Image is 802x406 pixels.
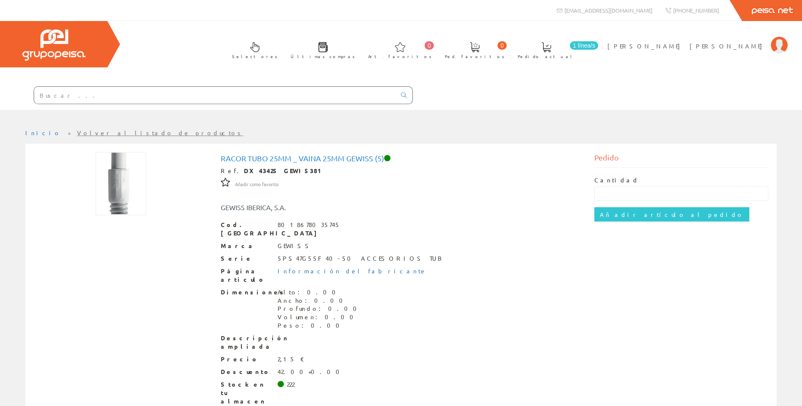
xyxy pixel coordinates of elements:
a: Selectores [224,35,282,64]
span: Marca [221,242,271,250]
div: Pedido [594,152,769,168]
div: 42.00+0.00 [278,368,345,376]
span: [PERSON_NAME] [PERSON_NAME] [607,42,767,50]
div: Ancho: 0.00 [278,296,362,305]
span: Descripción ampliada [221,334,271,351]
div: 5PS47G55F 40-50 ACCESORIOS TUB [278,254,444,263]
span: 1 línea/s [570,41,598,50]
a: Información del fabricante [278,267,427,275]
h1: Racor Tubo 25mm _ Vaina 25mm Gewiss (5) [221,154,582,163]
span: Selectores [232,52,278,61]
div: Ref. [221,167,582,175]
div: Peso: 0.00 [278,321,362,330]
input: Buscar ... [34,87,396,104]
div: 8018678035745 [278,221,340,229]
label: Cantidad [594,176,639,184]
img: Grupo Peisa [22,29,86,61]
a: 1 línea/s Pedido actual [509,35,600,64]
span: Stock en tu almacen [221,380,271,406]
span: Serie [221,254,271,263]
div: Alto: 0.00 [278,288,362,296]
div: GEWISS IBERICA, S.A. [214,203,432,212]
span: 0 [425,41,434,50]
span: 0 [497,41,507,50]
a: Inicio [25,129,61,136]
a: Volver al listado de productos [77,129,243,136]
span: [PHONE_NUMBER] [673,7,719,14]
span: Art. favoritos [368,52,432,61]
span: Últimas compras [291,52,355,61]
strong: DX43425 GEWI5381 [244,167,325,174]
span: Pedido actual [518,52,575,61]
div: GEWISS [278,242,313,250]
span: Descuento [221,368,271,376]
a: Añadir como favorito [235,180,278,187]
div: 222 [287,380,294,389]
span: Página artículo [221,267,271,284]
img: Foto artículo Racor Tubo 25mm _ Vaina 25mm Gewiss (5) (120.39473684211x150) [96,152,146,215]
span: [EMAIL_ADDRESS][DOMAIN_NAME] [564,7,652,14]
a: [PERSON_NAME] [PERSON_NAME] [607,35,788,43]
span: Dimensiones [221,288,271,296]
span: Cod. [GEOGRAPHIC_DATA] [221,221,271,238]
span: Añadir como favorito [235,181,278,188]
div: Volumen: 0.00 [278,313,362,321]
span: Ped. favoritos [445,52,505,61]
input: Añadir artículo al pedido [594,207,749,222]
span: Precio [221,355,271,363]
a: Últimas compras [282,35,359,64]
div: 2,15 € [278,355,305,363]
div: Profundo: 0.00 [278,304,362,313]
